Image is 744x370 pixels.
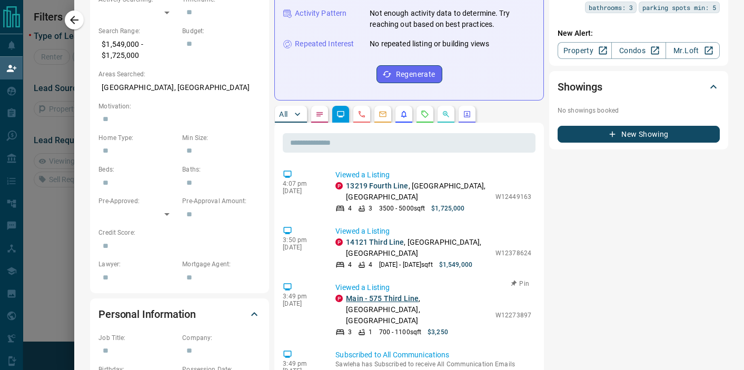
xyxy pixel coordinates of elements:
p: Repeated Interest [295,38,354,49]
p: Mortgage Agent: [182,259,261,269]
p: Search Range: [98,26,177,36]
p: Sawleha has Subscribed to receive All Communication Emails [335,361,531,368]
p: Viewed a Listing [335,282,531,293]
button: New Showing [558,126,720,143]
p: 4 [369,260,372,269]
p: , [GEOGRAPHIC_DATA], [GEOGRAPHIC_DATA] [346,181,490,203]
h2: Showings [558,78,602,95]
p: , [GEOGRAPHIC_DATA], [GEOGRAPHIC_DATA] [346,293,490,326]
p: 3:49 pm [283,293,320,300]
p: $1,549,000 - $1,725,000 [98,36,177,64]
p: Viewed a Listing [335,226,531,237]
svg: Emails [379,110,387,118]
svg: Agent Actions [463,110,471,118]
p: All [279,111,287,118]
p: Company: [182,333,261,343]
p: [DATE] [283,300,320,307]
p: 1 [369,327,372,337]
p: Baths: [182,165,261,174]
svg: Lead Browsing Activity [336,110,345,118]
p: 3500 - 5000 sqft [379,204,425,213]
p: No repeated listing or building views [370,38,489,49]
span: bathrooms: 3 [589,2,633,13]
p: 4 [348,204,352,213]
p: 3 [369,204,372,213]
p: W12273897 [495,311,531,320]
a: Condos [611,42,666,59]
p: Activity Pattern [295,8,346,19]
p: Beds: [98,165,177,174]
p: , [GEOGRAPHIC_DATA], [GEOGRAPHIC_DATA] [346,237,490,259]
p: W12378624 [495,248,531,258]
p: Not enough activity data to determine. Try reaching out based on best practices. [370,8,535,30]
p: Lawyer: [98,259,177,269]
p: $3,250 [428,327,448,337]
p: Min Size: [182,133,261,143]
p: 4:07 pm [283,180,320,187]
button: Regenerate [376,65,442,83]
svg: Listing Alerts [400,110,408,118]
p: 3:49 pm [283,360,320,367]
div: Personal Information [98,302,261,327]
div: Showings [558,74,720,99]
a: 14121 Third Line [346,238,404,246]
p: Pre-Approved: [98,196,177,206]
button: Pin [505,279,535,288]
p: Areas Searched: [98,69,261,79]
p: Viewed a Listing [335,169,531,181]
p: New Alert: [558,28,720,39]
p: Home Type: [98,133,177,143]
svg: Opportunities [442,110,450,118]
span: parking spots min: 5 [642,2,716,13]
a: 13219 Fourth Line [346,182,408,190]
p: 4 [348,260,352,269]
svg: Calls [358,110,366,118]
p: $1,549,000 [439,260,472,269]
h2: Personal Information [98,306,196,323]
p: [DATE] [283,244,320,251]
p: Motivation: [98,102,261,111]
p: Subscribed to All Communications [335,349,531,361]
p: [DATE] - [DATE] sqft [379,260,433,269]
p: 3 [348,327,352,337]
svg: Notes [315,110,324,118]
p: W12449163 [495,192,531,202]
p: [DATE] [283,187,320,195]
a: Main - 575 Third Line [346,294,419,303]
p: Budget: [182,26,261,36]
div: property.ca [335,238,343,246]
p: 700 - 1100 sqft [379,327,422,337]
p: Credit Score: [98,228,261,237]
a: Property [558,42,612,59]
p: [GEOGRAPHIC_DATA], [GEOGRAPHIC_DATA] [98,79,261,96]
svg: Requests [421,110,429,118]
p: Job Title: [98,333,177,343]
div: property.ca [335,182,343,189]
div: property.ca [335,295,343,302]
p: $1,725,000 [431,204,464,213]
p: No showings booked [558,106,720,115]
p: Pre-Approval Amount: [182,196,261,206]
p: 3:50 pm [283,236,320,244]
a: Mr.Loft [666,42,720,59]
